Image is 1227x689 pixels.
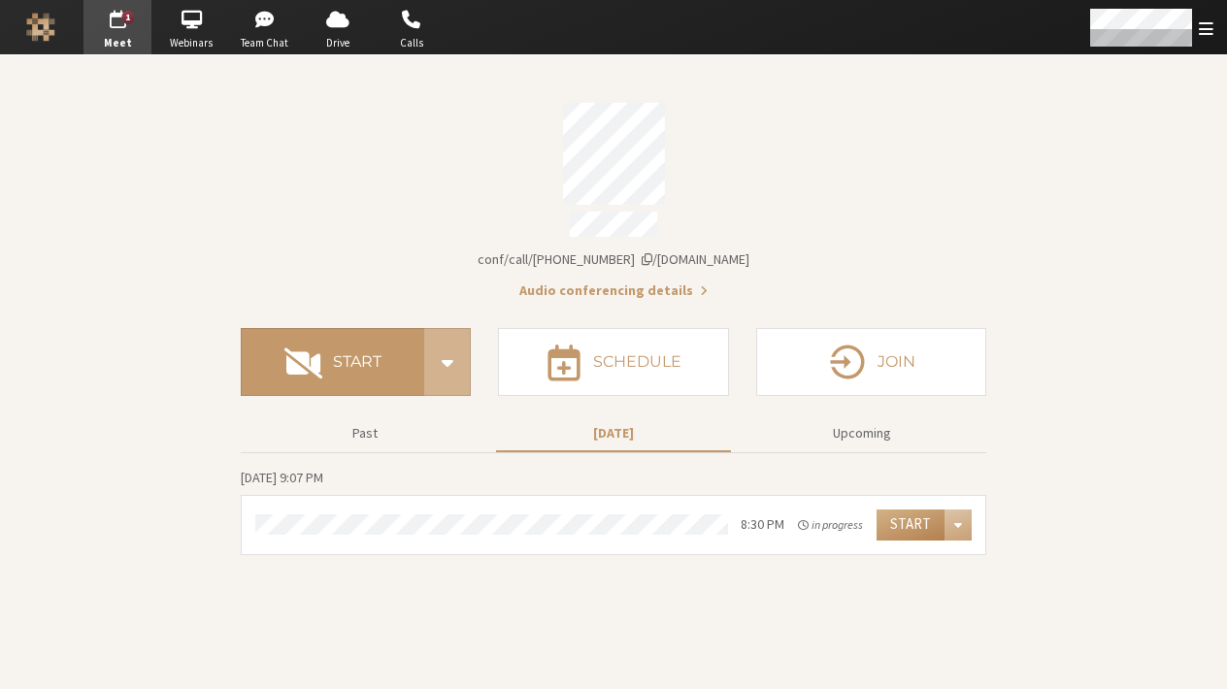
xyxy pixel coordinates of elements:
[231,35,299,51] span: Team Chat
[496,416,731,450] button: [DATE]
[304,35,372,51] span: Drive
[241,467,986,555] section: Today's Meetings
[333,354,381,370] h4: Start
[424,328,471,396] div: Start conference options
[878,354,915,370] h4: Join
[26,13,55,42] img: Iotum
[248,416,482,450] button: Past
[241,469,323,486] span: [DATE] 9:07 PM
[756,328,986,396] button: Join
[798,516,863,534] em: in progress
[241,328,424,396] button: Start
[498,328,728,396] button: Schedule
[241,89,986,301] section: Account details
[83,35,151,51] span: Meet
[741,514,784,535] div: 8:30 PM
[877,509,945,541] button: Start
[378,35,446,51] span: Calls
[478,249,749,270] button: Copy my meeting room linkCopy my meeting room link
[945,509,972,541] div: Open menu
[745,416,979,450] button: Upcoming
[157,35,225,51] span: Webinars
[122,11,135,24] div: 1
[519,280,708,301] button: Audio conferencing details
[1178,639,1212,675] iframe: Chat
[478,250,749,268] span: Copy my meeting room link
[593,354,681,370] h4: Schedule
